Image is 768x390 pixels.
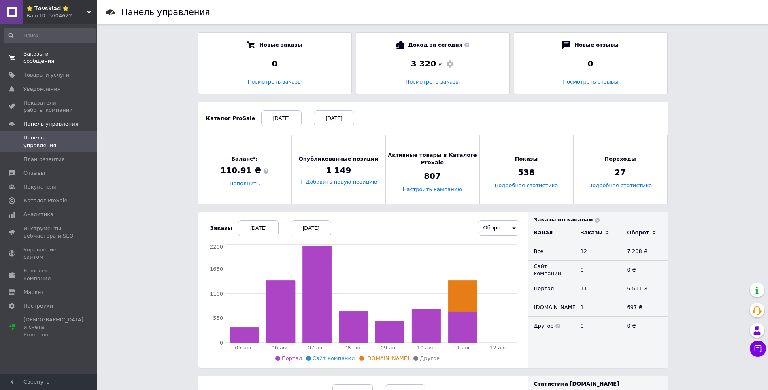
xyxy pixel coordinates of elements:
span: План развития [23,156,65,163]
span: 807 [424,171,441,182]
a: Посмотреть заказы [406,79,460,85]
div: [DATE] [261,110,302,126]
td: 1 [574,298,621,317]
tspan: 12 авг. [489,345,508,351]
span: [DEMOGRAPHIC_DATA] и счета [23,316,83,339]
tspan: 550 [213,315,223,321]
span: Оборот [483,225,504,231]
span: Кошелек компании [23,267,75,282]
span: Сайт компании [313,355,355,361]
span: Каталог ProSale [23,197,67,204]
td: 697 ₴ [621,298,668,317]
span: Маркет [23,289,44,296]
input: Поиск [4,28,96,43]
td: 11 [574,279,621,298]
span: Показатели работы компании [23,99,75,114]
span: 110.91 ₴ [220,165,268,176]
span: Аналитика [23,211,53,218]
td: [DOMAIN_NAME] [528,298,574,317]
span: 3 320 [411,59,436,69]
div: 0 [522,58,659,69]
span: ⭐ 𝗧𝗼𝘃𝘀𝗸𝗹𝗮𝗱 ⭐ [26,5,87,12]
a: Добавить новую позицию [306,179,377,185]
div: Prom топ [23,331,83,339]
td: 0 [574,317,621,335]
span: Панель управления [23,120,79,128]
span: Покупатели [23,183,57,191]
a: Настроить кампанию [403,186,462,193]
td: Другое [528,317,574,335]
span: [DOMAIN_NAME] [366,355,410,361]
div: [DATE] [291,220,331,236]
a: Подробная статистика [588,183,652,189]
div: [DATE] [314,110,354,126]
div: Каталог ProSale [206,115,255,122]
tspan: 09 авг. [380,345,399,351]
td: 0 [574,261,621,279]
span: Новые заказы [259,41,302,49]
td: 6 511 ₴ [621,279,668,298]
span: ₴ [438,61,442,69]
span: Баланс*: [220,155,268,163]
h1: Панель управления [121,7,210,17]
span: Инструменты вебмастера и SEO [23,225,75,240]
span: Отзывы [23,169,45,177]
span: Товары и услуги [23,71,69,79]
div: Заказы по каналам [534,216,668,223]
span: Другое [420,355,440,361]
a: Посмотреть отзывы [563,79,618,85]
span: Переходы [604,155,636,163]
div: Статистика [DOMAIN_NAME] [534,380,668,388]
tspan: 07 авг. [308,345,327,351]
td: Все [528,242,574,261]
span: Активные товары в Каталоге ProSale [386,152,479,166]
a: Посмотреть заказы [248,79,302,85]
tspan: 0 [219,340,223,346]
tspan: 05 авг. [235,345,254,351]
div: [DATE] [238,220,279,236]
td: Портал [528,279,574,298]
tspan: 08 авг. [344,345,363,351]
td: 12 [574,242,621,261]
span: 538 [518,167,535,178]
span: Настройки [23,302,53,310]
td: 0 ₴ [621,317,668,335]
a: Пополнить [230,181,260,187]
span: Новые отзывы [574,41,619,49]
tspan: 10 авг. [417,345,436,351]
span: Доход за сегодня [408,41,469,49]
span: Панель управления [23,134,75,149]
tspan: 1100 [209,291,223,297]
td: Канал [528,223,574,242]
span: Опубликованные позиции [299,155,378,163]
span: Управление сайтом [23,246,75,261]
td: Сайт компании [528,261,574,279]
tspan: 2200 [209,244,223,250]
span: 1 149 [326,165,351,176]
tspan: 1650 [209,266,223,272]
tspan: 11 авг. [453,345,472,351]
div: 0 [206,58,343,69]
span: Показы [515,155,538,163]
a: Подробная статистика [494,183,558,189]
span: Заказы и сообщения [23,50,75,65]
div: Заказы [581,229,603,236]
span: 27 [615,167,626,178]
td: 0 ₴ [621,261,668,279]
button: Чат с покупателем [750,341,766,357]
div: Оборот [627,229,649,236]
div: Ваш ID: 3604622 [26,12,97,19]
td: 7 208 ₴ [621,242,668,261]
div: Заказы [210,225,232,232]
span: Портал [282,355,302,361]
span: Уведомления [23,86,60,93]
tspan: 06 авг. [271,345,290,351]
